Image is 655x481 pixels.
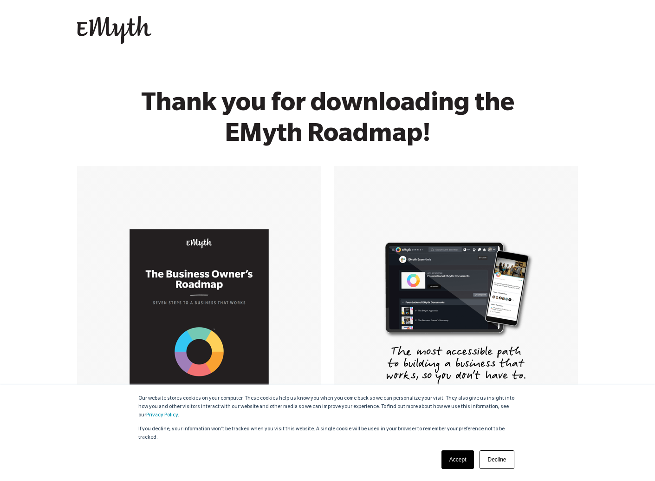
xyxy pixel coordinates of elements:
[375,229,538,392] img: EMyth Connect Right Hand CTA
[105,91,551,152] h1: Thank you for downloading the EMyth Roadmap!
[441,450,474,469] a: Accept
[480,450,514,469] a: Decline
[138,395,517,420] p: Our website stores cookies on your computer. These cookies help us know you when you come back so...
[138,425,517,442] p: If you decline, your information won’t be tracked when you visit this website. A single cookie wi...
[77,16,151,45] img: EMyth
[146,413,178,418] a: Privacy Policy
[130,229,269,409] img: Business Owners Roadmap Cover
